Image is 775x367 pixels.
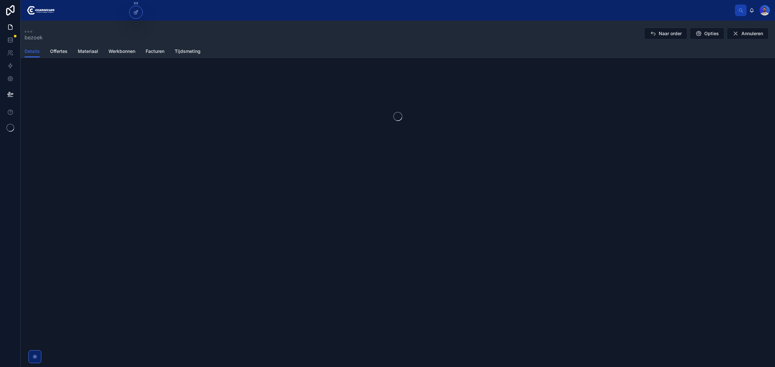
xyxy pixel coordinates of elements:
span: Annuleren [741,30,763,37]
span: Details [25,48,40,55]
div: scrollable content [60,9,735,12]
a: Details [25,45,40,58]
span: Facturen [146,48,164,55]
span: bezoek [25,34,43,41]
button: Annuleren [727,28,769,39]
span: Opties [704,30,719,37]
span: Materiaal [78,48,98,55]
a: Materiaal [78,45,98,58]
a: Werkbonnen [108,45,135,58]
a: Facturen [146,45,164,58]
span: Werkbonnen [108,48,135,55]
img: App logo [26,5,55,15]
button: Naar order [644,28,687,39]
a: Offertes [50,45,67,58]
button: Opties [690,28,724,39]
a: Tijdsmeting [175,45,201,58]
span: Tijdsmeting [175,48,201,55]
span: Naar order [659,30,682,37]
span: Offertes [50,48,67,55]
